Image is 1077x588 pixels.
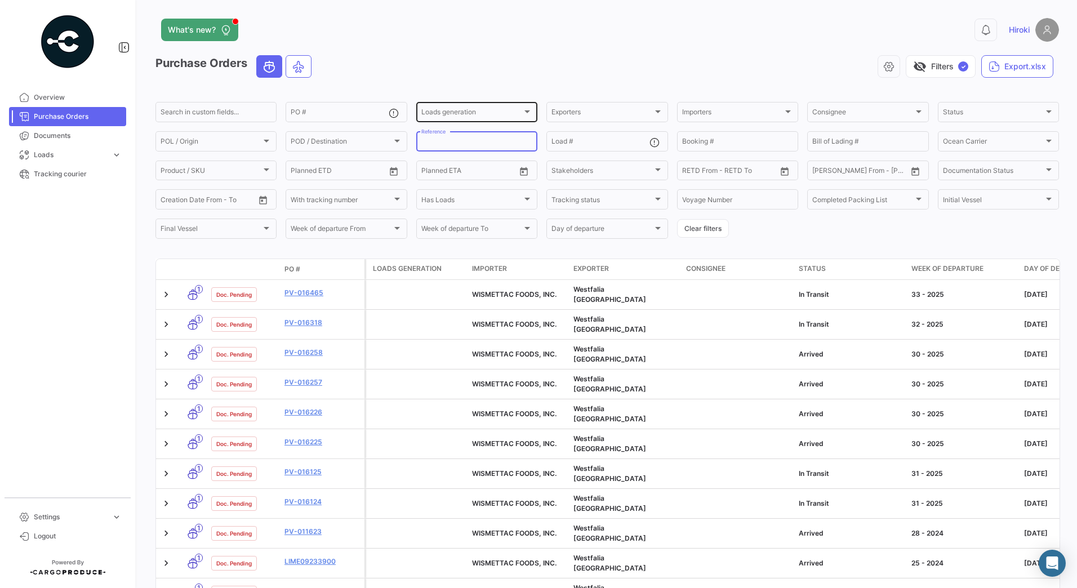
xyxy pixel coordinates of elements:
[794,259,907,279] datatable-header-cell: Status
[207,265,280,274] datatable-header-cell: Doc. Status
[34,169,122,179] span: Tracking courier
[195,404,203,413] span: 1
[573,524,646,542] span: Westfalia Perú
[799,439,902,449] div: Arrived
[195,285,203,293] span: 1
[573,345,646,363] span: Westfalia Perú
[284,556,360,567] a: LIME09233900
[799,469,902,479] div: In Transit
[907,163,924,180] button: Open calendar
[284,527,360,537] a: PV-011623
[569,259,682,279] datatable-header-cell: Exporter
[34,150,107,160] span: Loads
[799,379,902,389] div: Arrived
[573,404,646,423] span: Westfalia Perú
[421,226,522,234] span: Week of departure To
[468,259,569,279] datatable-header-cell: Importer
[573,264,609,274] span: Exporter
[366,259,468,279] datatable-header-cell: Loads generation
[573,375,646,393] span: Westfalia Perú
[911,558,1015,568] div: 25 - 2024
[943,197,1044,205] span: Initial Vessel
[515,163,532,180] button: Open calendar
[472,320,557,328] span: WISMETTAC FOODS, INC.
[9,126,126,145] a: Documents
[981,55,1053,78] button: Export.xlsx
[812,168,828,176] input: From
[682,259,794,279] datatable-header-cell: Consignee
[472,559,557,567] span: WISMETTAC FOODS, INC.
[836,168,881,176] input: To
[291,226,391,234] span: Week of departure From
[161,468,172,479] a: Expand/Collapse Row
[421,168,437,176] input: From
[161,289,172,300] a: Expand/Collapse Row
[34,92,122,103] span: Overview
[385,163,402,180] button: Open calendar
[943,139,1044,147] span: Ocean Carrier
[284,407,360,417] a: PV-016226
[9,107,126,126] a: Purchase Orders
[284,288,360,298] a: PV-016465
[472,380,557,388] span: WISMETTAC FOODS, INC.
[682,168,698,176] input: From
[195,345,203,353] span: 1
[911,379,1015,389] div: 30 - 2025
[472,290,557,299] span: WISMETTAC FOODS, INC.
[216,320,252,329] span: Doc. Pending
[161,528,172,539] a: Expand/Collapse Row
[682,110,783,118] span: Importers
[9,164,126,184] a: Tracking courier
[472,439,557,448] span: WISMETTAC FOODS, INC.
[799,558,902,568] div: Arrived
[799,264,826,274] span: Status
[184,197,229,205] input: To
[161,349,172,360] a: Expand/Collapse Row
[216,559,252,568] span: Doc. Pending
[573,285,646,304] span: Westfalia Perú
[911,528,1015,538] div: 28 - 2024
[776,163,793,180] button: Open calendar
[161,168,261,176] span: Product / SKU
[195,554,203,562] span: 1
[799,349,902,359] div: Arrived
[216,439,252,448] span: Doc. Pending
[195,464,203,473] span: 1
[812,197,913,205] span: Completed Packing List
[161,438,172,449] a: Expand/Collapse Row
[39,14,96,70] img: powered-by.png
[161,19,238,41] button: What's new?
[911,289,1015,300] div: 33 - 2025
[284,377,360,387] a: PV-016257
[161,139,261,147] span: POL / Origin
[257,56,282,77] button: Ocean
[911,469,1015,479] div: 31 - 2025
[573,464,646,483] span: Westfalia Perú
[216,409,252,418] span: Doc. Pending
[421,110,522,118] span: Loads generation
[291,197,391,205] span: With tracking number
[255,191,272,208] button: Open calendar
[911,498,1015,509] div: 31 - 2025
[943,168,1044,176] span: Documentation Status
[314,168,359,176] input: To
[421,197,522,205] span: Has Loads
[216,469,252,478] span: Doc. Pending
[906,55,976,78] button: visibility_offFilters✓
[9,88,126,107] a: Overview
[195,524,203,532] span: 1
[1009,24,1030,35] span: Hiroki
[291,168,306,176] input: From
[112,512,122,522] span: expand_more
[161,408,172,420] a: Expand/Collapse Row
[943,110,1044,118] span: Status
[34,512,107,522] span: Settings
[472,409,557,418] span: WISMETTAC FOODS, INC.
[472,469,557,478] span: WISMETTAC FOODS, INC.
[799,289,902,300] div: In Transit
[551,110,652,118] span: Exporters
[161,226,261,234] span: Final Vessel
[799,319,902,329] div: In Transit
[280,260,364,279] datatable-header-cell: PO #
[161,498,172,509] a: Expand/Collapse Row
